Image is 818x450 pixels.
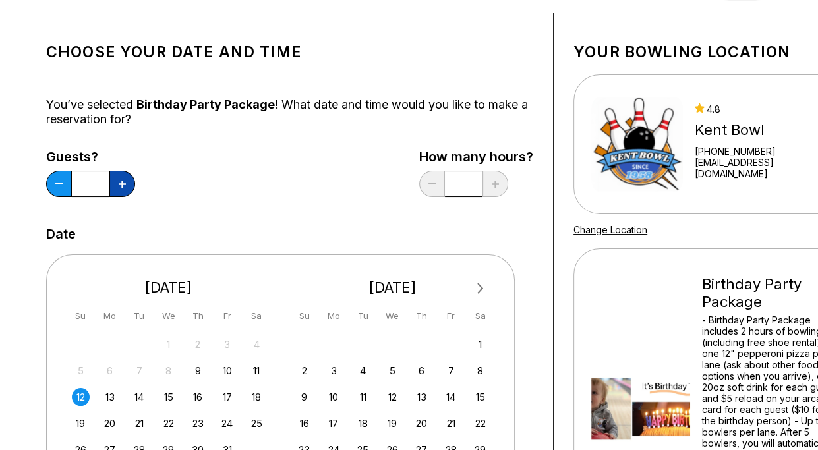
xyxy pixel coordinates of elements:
div: Choose Friday, November 21st, 2025 [442,414,460,432]
div: Choose Wednesday, October 15th, 2025 [160,388,177,406]
div: You’ve selected ! What date and time would you like to make a reservation for? [46,98,533,127]
div: Mo [325,307,343,325]
div: Not available Thursday, October 2nd, 2025 [189,335,207,353]
div: Su [72,307,90,325]
div: Sa [248,307,266,325]
div: Choose Tuesday, November 11th, 2025 [354,388,372,406]
div: Not available Friday, October 3rd, 2025 [218,335,236,353]
div: Choose Wednesday, October 22nd, 2025 [160,414,177,432]
div: Tu [131,307,148,325]
div: Choose Thursday, October 9th, 2025 [189,362,207,380]
div: Choose Monday, October 20th, 2025 [101,414,119,432]
div: Choose Thursday, October 16th, 2025 [189,388,207,406]
div: Choose Sunday, November 9th, 2025 [295,388,313,406]
div: Not available Tuesday, October 7th, 2025 [131,362,148,380]
a: Change Location [573,224,647,235]
div: Choose Saturday, November 22nd, 2025 [471,414,489,432]
div: Su [295,307,313,325]
div: [DATE] [67,279,271,296]
div: Th [413,307,430,325]
div: Choose Saturday, November 1st, 2025 [471,335,489,353]
div: Choose Friday, November 7th, 2025 [442,362,460,380]
div: Choose Thursday, November 6th, 2025 [413,362,430,380]
div: Choose Saturday, October 11th, 2025 [248,362,266,380]
div: Choose Saturday, November 15th, 2025 [471,388,489,406]
div: Choose Tuesday, October 21st, 2025 [131,414,148,432]
div: Choose Friday, October 10th, 2025 [218,362,236,380]
div: Choose Monday, November 10th, 2025 [325,388,343,406]
div: Choose Saturday, October 25th, 2025 [248,414,266,432]
div: Choose Wednesday, November 19th, 2025 [384,414,401,432]
label: How many hours? [419,150,533,164]
div: Choose Sunday, October 12th, 2025 [72,388,90,406]
div: Choose Thursday, November 20th, 2025 [413,414,430,432]
div: Not available Wednesday, October 1st, 2025 [160,335,177,353]
div: [DATE] [291,279,495,296]
div: Fr [442,307,460,325]
div: We [384,307,401,325]
div: Not available Wednesday, October 8th, 2025 [160,362,177,380]
div: Choose Sunday, November 2nd, 2025 [295,362,313,380]
div: Choose Wednesday, November 12th, 2025 [384,388,401,406]
div: Not available Saturday, October 4th, 2025 [248,335,266,353]
div: Choose Monday, November 3rd, 2025 [325,362,343,380]
button: Next Month [470,278,491,299]
span: Birthday Party Package [136,98,275,111]
div: Choose Friday, October 17th, 2025 [218,388,236,406]
div: Tu [354,307,372,325]
div: Choose Tuesday, October 14th, 2025 [131,388,148,406]
div: Choose Thursday, October 23rd, 2025 [189,414,207,432]
label: Date [46,227,76,241]
div: Choose Friday, October 24th, 2025 [218,414,236,432]
div: Choose Tuesday, November 18th, 2025 [354,414,372,432]
div: Choose Thursday, November 13th, 2025 [413,388,430,406]
div: Choose Saturday, November 8th, 2025 [471,362,489,380]
div: Choose Monday, October 13th, 2025 [101,388,119,406]
div: Not available Monday, October 6th, 2025 [101,362,119,380]
div: Choose Monday, November 17th, 2025 [325,414,343,432]
div: Not available Sunday, October 5th, 2025 [72,362,90,380]
div: Choose Tuesday, November 4th, 2025 [354,362,372,380]
img: Kent Bowl [591,95,683,194]
div: Choose Saturday, October 18th, 2025 [248,388,266,406]
div: Sa [471,307,489,325]
h1: Choose your Date and time [46,43,533,61]
div: Mo [101,307,119,325]
div: Choose Sunday, November 16th, 2025 [295,414,313,432]
label: Guests? [46,150,135,164]
div: Fr [218,307,236,325]
div: We [160,307,177,325]
div: Th [189,307,207,325]
div: Choose Sunday, October 19th, 2025 [72,414,90,432]
div: Choose Friday, November 14th, 2025 [442,388,460,406]
div: Choose Wednesday, November 5th, 2025 [384,362,401,380]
